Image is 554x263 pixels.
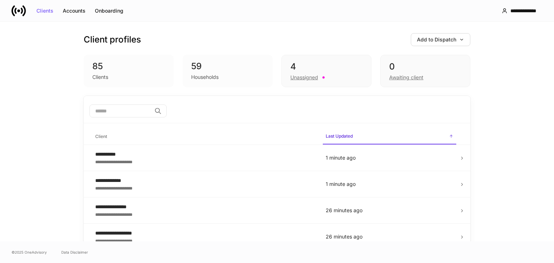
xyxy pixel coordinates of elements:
span: © 2025 OneAdvisory [12,249,47,255]
div: Households [191,73,219,81]
a: Data Disclaimer [61,249,88,255]
p: 1 minute ago [326,154,453,161]
div: Onboarding [95,8,123,13]
div: 0Awaiting client [380,55,470,87]
p: 26 minutes ago [326,233,453,240]
p: 1 minute ago [326,180,453,188]
p: 26 minutes ago [326,207,453,214]
div: Awaiting client [389,74,423,81]
h6: Client [95,133,107,140]
div: Add to Dispatch [417,37,464,42]
h3: Client profiles [84,34,141,45]
div: 4 [290,61,362,72]
div: 59 [191,61,264,72]
div: 85 [92,61,165,72]
div: Clients [92,73,108,81]
button: Accounts [58,5,90,17]
div: Clients [36,8,53,13]
button: Add to Dispatch [411,33,470,46]
div: 4Unassigned [281,55,371,87]
button: Onboarding [90,5,128,17]
div: Unassigned [290,74,318,81]
div: Accounts [63,8,85,13]
span: Last Updated [323,129,456,144]
span: Client [92,129,317,144]
div: 0 [389,61,461,72]
h6: Last Updated [326,133,353,139]
button: Clients [32,5,58,17]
